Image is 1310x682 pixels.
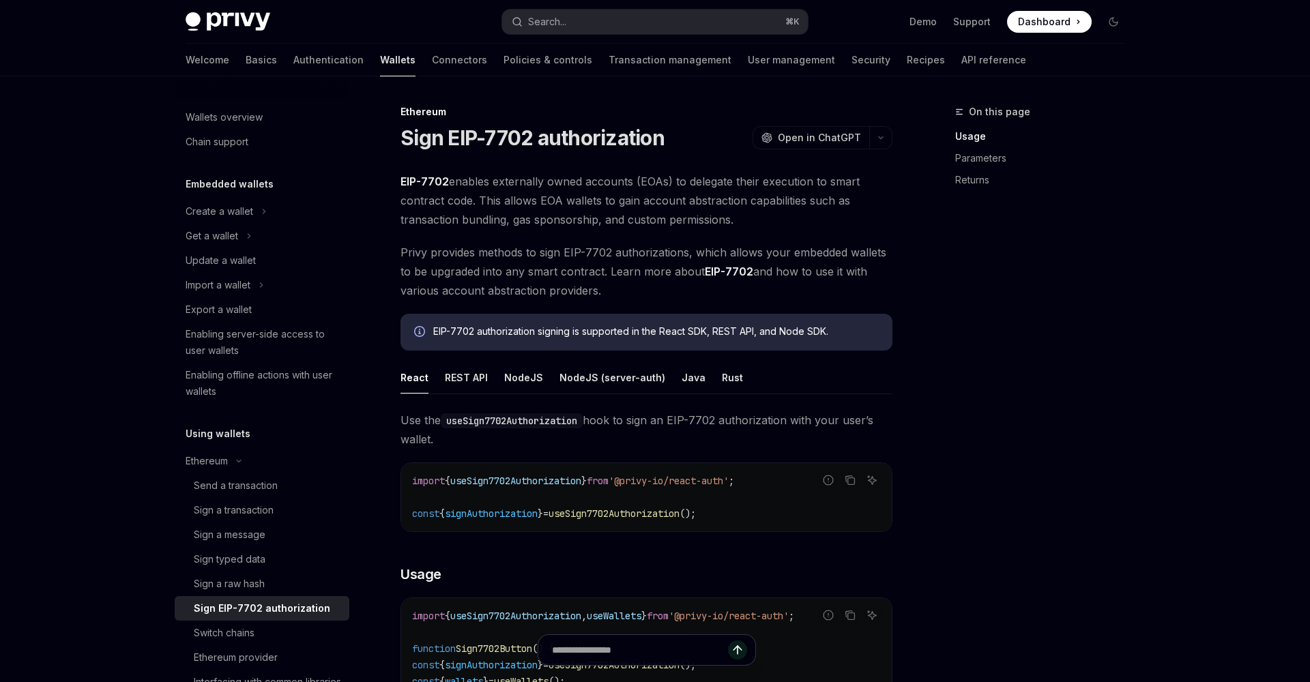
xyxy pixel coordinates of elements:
[722,361,743,394] div: Rust
[789,610,794,622] span: ;
[246,44,277,76] a: Basics
[955,125,1135,147] a: Usage
[502,10,808,34] button: Open search
[552,635,728,665] input: Ask a question...
[380,44,416,76] a: Wallets
[907,44,945,76] a: Recipes
[186,228,238,244] div: Get a wallet
[175,547,349,572] a: Sign typed data
[186,134,248,150] div: Chain support
[175,248,349,273] a: Update a wallet
[647,610,669,622] span: from
[909,15,937,29] a: Demo
[682,361,705,394] div: Java
[641,610,647,622] span: }
[401,172,892,229] span: enables externally owned accounts (EOAs) to delegate their execution to smart contract code. This...
[549,507,680,520] span: useSign7702Authorization
[729,475,734,487] span: ;
[728,640,747,659] button: Send message
[863,606,881,624] button: Ask AI
[441,413,583,428] code: useSign7702Authorization
[175,596,349,621] a: Sign EIP-7702 authorization
[186,326,341,359] div: Enabling server-side access to user wallets
[609,475,729,487] span: '@privy-io/react-auth'
[785,16,800,27] span: ⌘ K
[412,507,439,520] span: const
[186,367,341,400] div: Enabling offline actions with user wallets
[412,610,445,622] span: import
[194,477,278,494] div: Send a transaction
[445,507,538,520] span: signAuthorization
[175,297,349,322] a: Export a wallet
[175,473,349,498] a: Send a transaction
[450,475,581,487] span: useSign7702Authorization
[175,621,349,645] a: Switch chains
[819,471,837,489] button: Report incorrect code
[401,175,449,189] a: EIP-7702
[401,125,665,150] h1: Sign EIP-7702 authorization
[186,426,250,442] h5: Using wallets
[186,301,252,318] div: Export a wallet
[412,475,445,487] span: import
[175,199,349,224] button: Toggle Create a wallet section
[705,265,753,279] a: EIP-7702
[680,507,696,520] span: ();
[538,507,543,520] span: }
[186,12,270,31] img: dark logo
[778,131,861,145] span: Open in ChatGPT
[175,130,349,154] a: Chain support
[175,105,349,130] a: Wallets overview
[581,475,587,487] span: }
[955,147,1135,169] a: Parameters
[194,625,254,641] div: Switch chains
[175,522,349,547] a: Sign a message
[175,273,349,297] button: Toggle Import a wallet section
[841,471,859,489] button: Copy the contents from the code block
[961,44,1026,76] a: API reference
[543,507,549,520] span: =
[587,475,609,487] span: from
[433,325,879,340] div: EIP-7702 authorization signing is supported in the React SDK, REST API, and Node SDK.
[450,610,581,622] span: useSign7702Authorization
[401,411,892,449] span: Use the hook to sign an EIP-7702 authorization with your user’s wallet.
[186,252,256,269] div: Update a wallet
[1007,11,1092,33] a: Dashboard
[194,576,265,592] div: Sign a raw hash
[175,498,349,522] a: Sign a transaction
[186,44,229,76] a: Welcome
[841,606,859,624] button: Copy the contents from the code block
[186,277,250,293] div: Import a wallet
[194,502,274,518] div: Sign a transaction
[401,565,441,584] span: Usage
[609,44,731,76] a: Transaction management
[401,105,892,119] div: Ethereum
[175,224,349,248] button: Toggle Get a wallet section
[194,551,265,567] div: Sign typed data
[401,361,428,394] div: React
[669,610,789,622] span: '@privy-io/react-auth'
[439,507,445,520] span: {
[194,649,278,666] div: Ethereum provider
[504,44,592,76] a: Policies & controls
[401,243,892,300] span: Privy provides methods to sign EIP-7702 authorizations, which allows your embedded wallets to be ...
[863,471,881,489] button: Ask AI
[432,44,487,76] a: Connectors
[748,44,835,76] a: User management
[581,610,587,622] span: ,
[186,109,263,125] div: Wallets overview
[528,14,566,30] div: Search...
[851,44,890,76] a: Security
[293,44,364,76] a: Authentication
[175,449,349,473] button: Toggle Ethereum section
[559,361,665,394] div: NodeJS (server-auth)
[445,475,450,487] span: {
[445,610,450,622] span: {
[175,322,349,363] a: Enabling server-side access to user wallets
[819,606,837,624] button: Report incorrect code
[186,203,253,220] div: Create a wallet
[175,363,349,404] a: Enabling offline actions with user wallets
[955,169,1135,191] a: Returns
[186,453,228,469] div: Ethereum
[504,361,543,394] div: NodeJS
[753,126,869,149] button: Open in ChatGPT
